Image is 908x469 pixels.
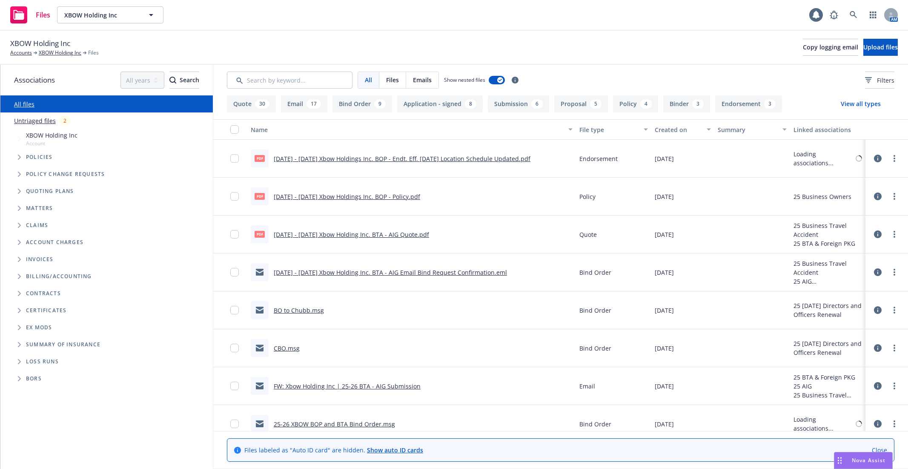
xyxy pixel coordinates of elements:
[793,125,862,134] div: Linked associations
[10,49,32,57] a: Accounts
[26,140,77,147] span: Account
[663,95,710,112] button: Binder
[825,6,842,23] a: Report a Bug
[793,373,862,382] div: 25 BTA & Foreign PKG
[863,39,898,56] button: Upload files
[655,420,674,429] span: [DATE]
[255,231,265,237] span: pdf
[889,267,899,277] a: more
[655,344,674,353] span: [DATE]
[230,382,239,390] input: Toggle Row Selected
[274,306,324,314] a: BO to Chubb.msg
[274,382,421,390] a: FW: Xbow Holding Inc | 25-26 BTA - AIG Submission
[26,223,48,228] span: Claims
[306,99,321,109] div: 17
[793,415,854,433] div: Loading associations...
[793,391,862,400] div: 25 Business Travel Accident
[655,268,674,277] span: [DATE]
[803,43,858,51] span: Copy logging email
[655,192,674,201] span: [DATE]
[255,193,265,199] span: pdf
[64,11,138,20] span: XBOW Holding Inc
[332,95,392,112] button: Bind Order
[230,154,239,163] input: Toggle Row Selected
[397,95,483,112] button: Application - signed
[889,343,899,353] a: more
[579,125,639,134] div: File type
[26,359,59,364] span: Loss Runs
[255,155,265,161] span: pdf
[579,230,597,239] span: Quote
[230,306,239,314] input: Toggle Row Selected
[845,6,862,23] a: Search
[88,49,99,57] span: Files
[230,192,239,201] input: Toggle Row Selected
[877,76,894,85] span: Filters
[57,6,163,23] button: XBOW Holding Inc
[444,76,485,83] span: Show nested files
[613,95,658,112] button: Policy
[169,77,176,83] svg: Search
[14,75,55,86] span: Associations
[793,150,854,167] div: Loading associations...
[365,75,372,84] span: All
[488,95,549,112] button: Submission
[655,154,674,163] span: [DATE]
[14,100,34,108] a: All files
[889,153,899,164] a: more
[718,125,777,134] div: Summary
[26,131,77,140] span: XBOW Holding Inc
[889,305,899,315] a: more
[26,376,42,381] span: BORs
[714,119,790,140] button: Summary
[413,75,432,84] span: Emails
[274,193,420,201] a: [DATE] - [DATE] Xbow Holdings Inc. BOP - Policy.pdf
[715,95,782,112] button: Endorsement
[579,382,595,391] span: Email
[10,38,70,49] span: XBOW Holding Inc
[26,291,61,296] span: Contracts
[889,191,899,201] a: more
[386,75,399,84] span: Files
[579,268,611,277] span: Bind Order
[251,125,563,134] div: Name
[793,339,862,357] div: 25 [DATE] Directors and Officers Renewal
[576,119,651,140] button: File type
[274,155,530,163] a: [DATE] - [DATE] Xbow Holdings Inc. BOP - Endt. Eff. [DATE] Location Schedule Updated.pdf
[579,420,611,429] span: Bind Order
[793,192,851,201] div: 25 Business Owners
[0,129,213,268] div: Tree Example
[36,12,50,18] span: Files
[834,452,845,469] div: Drag to move
[7,3,54,27] a: Files
[26,206,53,211] span: Matters
[367,446,423,454] a: Show auto ID cards
[692,99,704,109] div: 3
[865,72,894,89] button: Filters
[26,308,66,313] span: Certificates
[59,116,71,126] div: 2
[640,99,652,109] div: 4
[274,344,300,352] a: CBO.msg
[579,192,596,201] span: Policy
[803,39,858,56] button: Copy logging email
[26,172,105,177] span: Policy change requests
[26,155,53,160] span: Policies
[579,344,611,353] span: Bind Order
[865,6,882,23] a: Switch app
[889,229,899,239] a: more
[863,43,898,51] span: Upload files
[227,95,276,112] button: Quote
[865,76,894,85] span: Filters
[281,95,327,112] button: Email
[554,95,608,112] button: Proposal
[579,154,618,163] span: Endorsement
[255,99,269,109] div: 30
[169,72,199,88] div: Search
[230,125,239,134] input: Select all
[465,99,476,109] div: 8
[0,268,213,387] div: Folder Tree Example
[852,457,885,464] span: Nova Assist
[26,325,52,330] span: Ex Mods
[274,268,507,276] a: [DATE] - [DATE] Xbow Holding Inc. BTA - AIG Email Bind Request Confirmation.eml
